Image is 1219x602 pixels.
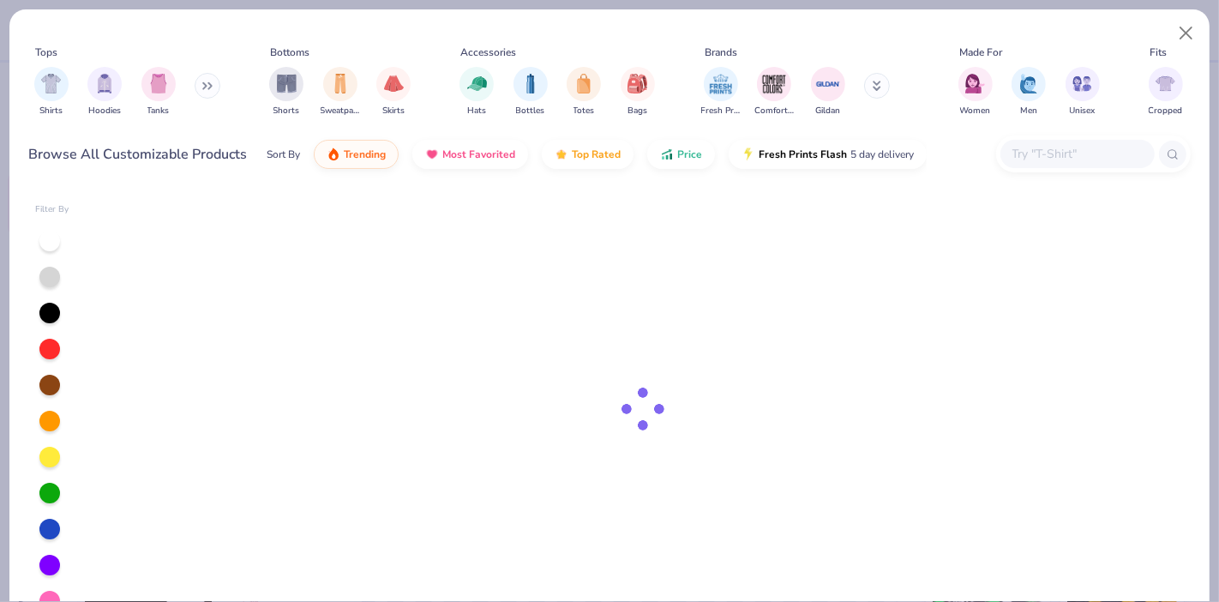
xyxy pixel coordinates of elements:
[647,140,715,169] button: Price
[513,67,548,117] button: filter button
[344,147,386,161] span: Trending
[1149,105,1183,117] span: Cropped
[1070,105,1096,117] span: Unisex
[273,105,300,117] span: Shorts
[314,140,399,169] button: Trending
[442,147,515,161] span: Most Favorited
[271,45,310,60] div: Bottoms
[729,140,927,169] button: Fresh Prints Flash5 day delivery
[467,74,487,93] img: Hats Image
[701,67,741,117] button: filter button
[701,105,741,117] span: Fresh Prints
[628,105,647,117] span: Bags
[754,105,794,117] span: Comfort Colors
[149,74,168,93] img: Tanks Image
[34,67,69,117] div: filter for Shirts
[29,144,248,165] div: Browse All Customizable Products
[269,67,303,117] div: filter for Shorts
[425,147,439,161] img: most_fav.gif
[1156,74,1175,93] img: Cropped Image
[331,74,350,93] img: Sweatpants Image
[1020,105,1037,117] span: Men
[811,67,845,117] button: filter button
[959,45,1002,60] div: Made For
[269,67,303,117] button: filter button
[376,67,411,117] button: filter button
[628,74,646,93] img: Bags Image
[567,67,601,117] button: filter button
[459,67,494,117] button: filter button
[754,67,794,117] button: filter button
[141,67,176,117] button: filter button
[572,147,621,161] span: Top Rated
[412,140,528,169] button: Most Favorited
[1149,67,1183,117] button: filter button
[1019,74,1038,93] img: Men Image
[567,67,601,117] div: filter for Totes
[965,74,985,93] img: Women Image
[555,147,568,161] img: TopRated.gif
[759,147,847,161] span: Fresh Prints Flash
[742,147,755,161] img: flash.gif
[1066,67,1100,117] button: filter button
[705,45,737,60] div: Brands
[811,67,845,117] div: filter for Gildan
[958,67,993,117] button: filter button
[1072,74,1092,93] img: Unisex Image
[621,67,655,117] div: filter for Bags
[513,67,548,117] div: filter for Bottles
[960,105,991,117] span: Women
[708,71,734,97] img: Fresh Prints Image
[459,67,494,117] div: filter for Hats
[461,45,517,60] div: Accessories
[1150,45,1167,60] div: Fits
[815,105,840,117] span: Gildan
[267,147,300,162] div: Sort By
[34,67,69,117] button: filter button
[95,74,114,93] img: Hoodies Image
[815,71,841,97] img: Gildan Image
[621,67,655,117] button: filter button
[1066,67,1100,117] div: filter for Unisex
[141,67,176,117] div: filter for Tanks
[87,67,122,117] button: filter button
[384,74,404,93] img: Skirts Image
[467,105,486,117] span: Hats
[147,105,170,117] span: Tanks
[850,145,914,165] span: 5 day delivery
[573,105,595,117] span: Totes
[321,67,360,117] button: filter button
[761,71,787,97] img: Comfort Colors Image
[516,105,545,117] span: Bottles
[754,67,794,117] div: filter for Comfort Colors
[1170,17,1203,50] button: Close
[39,105,63,117] span: Shirts
[542,140,634,169] button: Top Rated
[321,105,360,117] span: Sweatpants
[41,74,61,93] img: Shirts Image
[87,67,122,117] div: filter for Hoodies
[574,74,593,93] img: Totes Image
[701,67,741,117] div: filter for Fresh Prints
[1012,67,1046,117] div: filter for Men
[521,74,540,93] img: Bottles Image
[327,147,340,161] img: trending.gif
[1011,144,1143,164] input: Try "T-Shirt"
[958,67,993,117] div: filter for Women
[382,105,405,117] span: Skirts
[35,203,69,216] div: Filter By
[277,74,297,93] img: Shorts Image
[1149,67,1183,117] div: filter for Cropped
[376,67,411,117] div: filter for Skirts
[1012,67,1046,117] button: filter button
[35,45,57,60] div: Tops
[88,105,121,117] span: Hoodies
[677,147,702,161] span: Price
[321,67,360,117] div: filter for Sweatpants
